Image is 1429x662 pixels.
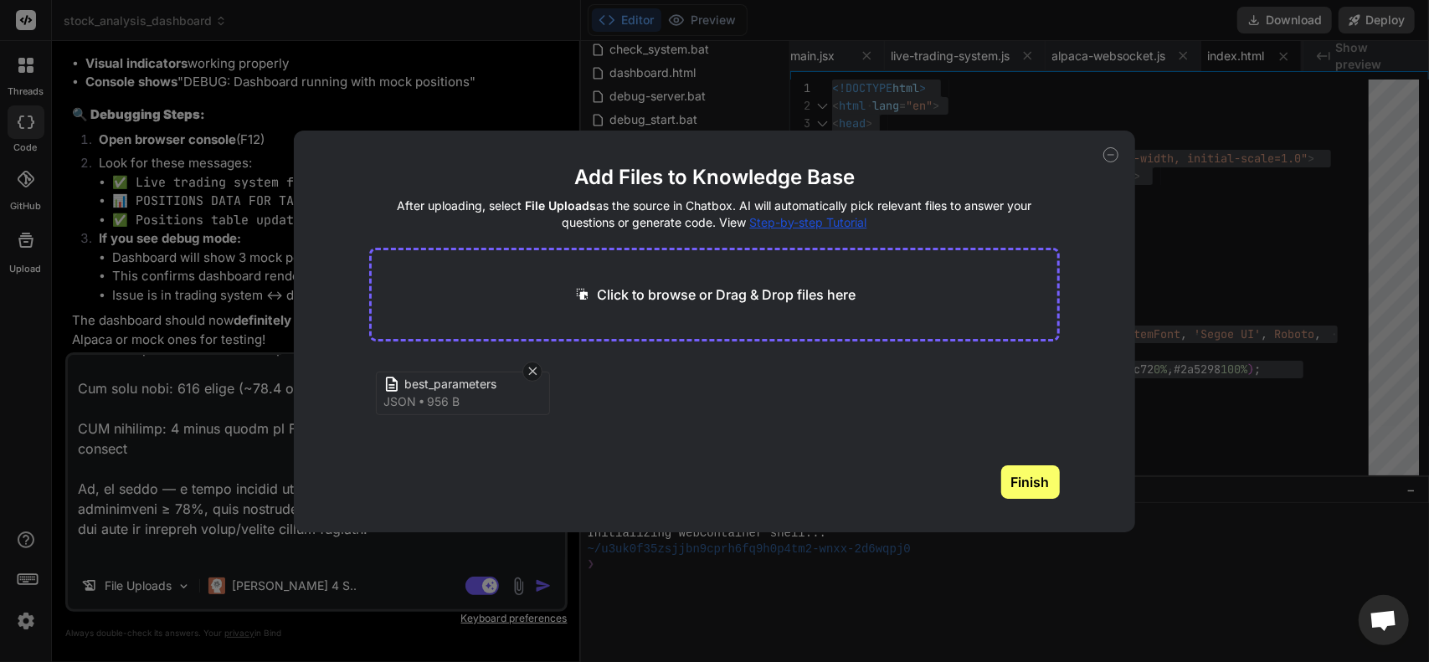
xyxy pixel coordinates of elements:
span: Step-by-step Tutorial [750,215,867,229]
span: json [383,393,416,410]
h4: After uploading, select as the source in Chatbox. AI will automatically pick relevant files to an... [369,198,1059,231]
a: Open chat [1359,595,1409,645]
button: Finish [1001,465,1060,499]
span: best_parameters [404,376,538,393]
span: 956 B [427,393,460,410]
p: Click to browse or Drag & Drop files here [598,285,856,305]
span: File Uploads [526,198,597,213]
h2: Add Files to Knowledge Base [369,164,1059,191]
